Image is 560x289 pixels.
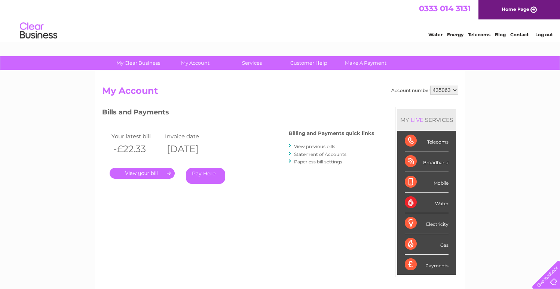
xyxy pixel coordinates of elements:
div: Account number [391,86,458,95]
th: [DATE] [163,141,217,157]
th: -£22.33 [110,141,163,157]
a: Telecoms [468,32,490,37]
a: Blog [495,32,506,37]
a: My Clear Business [107,56,169,70]
td: Invoice date [163,131,217,141]
div: Clear Business is a trading name of Verastar Limited (registered in [GEOGRAPHIC_DATA] No. 3667643... [104,4,457,36]
a: Contact [510,32,529,37]
a: Statement of Accounts [294,151,346,157]
div: Water [405,193,449,213]
div: LIVE [409,116,425,123]
a: Customer Help [278,56,340,70]
div: Gas [405,234,449,255]
a: My Account [164,56,226,70]
div: Telecoms [405,131,449,151]
a: Log out [535,32,553,37]
h4: Billing and Payments quick links [289,130,374,136]
h2: My Account [102,86,458,100]
div: Payments [405,255,449,275]
td: Your latest bill [110,131,163,141]
a: Pay Here [186,168,225,184]
a: Make A Payment [335,56,397,70]
a: View previous bills [294,144,335,149]
div: Broadband [405,151,449,172]
img: logo.png [19,19,58,42]
div: Mobile [405,172,449,193]
a: . [110,168,175,179]
div: MY SERVICES [397,109,456,130]
a: Water [428,32,443,37]
div: Electricity [405,213,449,234]
a: Services [221,56,283,70]
a: Energy [447,32,463,37]
a: 0333 014 3131 [419,4,471,13]
a: Paperless bill settings [294,159,342,165]
h3: Bills and Payments [102,107,374,120]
